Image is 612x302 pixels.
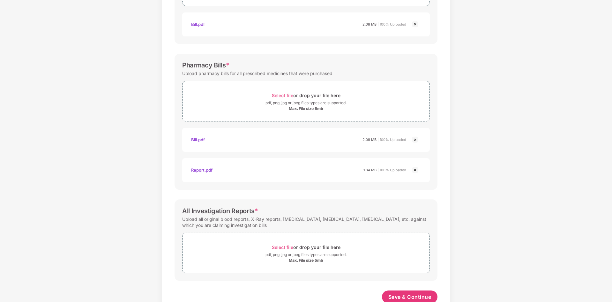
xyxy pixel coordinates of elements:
div: Upload pharmacy bills for all prescribed medicines that were purchased [182,69,332,78]
span: Select file [272,244,293,250]
div: pdf, png, jpg or jpeg files types are supported. [265,100,347,106]
span: | 100% Uploaded [377,22,406,27]
span: 2.08 MB [362,137,377,142]
div: Bill.pdf [191,19,205,30]
div: or drop your file here [272,91,340,100]
div: pdf, png, jpg or jpeg files types are supported. [265,252,347,258]
span: Select fileor drop your file herepdf, png, jpg or jpeg files types are supported.Max. File size 5mb [183,238,429,268]
div: or drop your file here [272,243,340,252]
div: Max. File size 5mb [289,106,323,111]
div: All Investigation Reports [182,207,258,215]
div: Upload all original blood reports, X-Ray reports, [MEDICAL_DATA], [MEDICAL_DATA], [MEDICAL_DATA],... [182,215,430,229]
span: Select file [272,93,293,98]
div: Bill.pdf [191,134,205,145]
span: Save & Continue [388,293,431,300]
span: | 100% Uploaded [377,137,406,142]
img: svg+xml;base64,PHN2ZyBpZD0iQ3Jvc3MtMjR4MjQiIHhtbG5zPSJodHRwOi8vd3d3LnczLm9yZy8yMDAwL3N2ZyIgd2lkdG... [411,136,419,143]
img: svg+xml;base64,PHN2ZyBpZD0iQ3Jvc3MtMjR4MjQiIHhtbG5zPSJodHRwOi8vd3d3LnczLm9yZy8yMDAwL3N2ZyIgd2lkdG... [411,20,419,28]
span: Select fileor drop your file herepdf, png, jpg or jpeg files types are supported.Max. File size 5mb [183,86,429,116]
span: | 100% Uploaded [377,168,406,172]
img: svg+xml;base64,PHN2ZyBpZD0iQ3Jvc3MtMjR4MjQiIHhtbG5zPSJodHRwOi8vd3d3LnczLm9yZy8yMDAwL3N2ZyIgd2lkdG... [411,166,419,174]
div: Pharmacy Bills [182,61,229,69]
span: 1.84 MB [363,168,377,172]
span: 2.08 MB [362,22,377,27]
div: Report.pdf [191,165,213,175]
div: Max. File size 5mb [289,258,323,263]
